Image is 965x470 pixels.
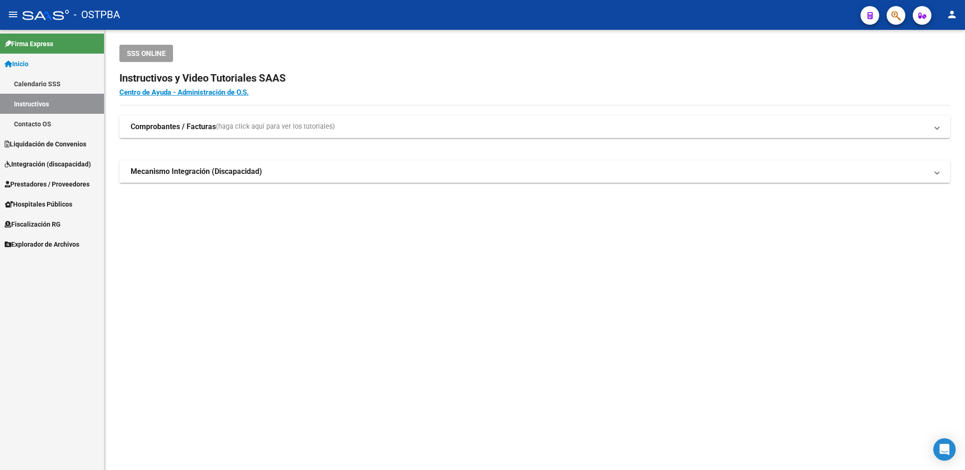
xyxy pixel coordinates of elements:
span: SSS ONLINE [127,49,166,58]
strong: Mecanismo Integración (Discapacidad) [131,166,262,177]
span: Firma Express [5,39,53,49]
h2: Instructivos y Video Tutoriales SAAS [119,69,950,87]
span: Inicio [5,59,28,69]
a: Centro de Ayuda - Administración de O.S. [119,88,249,97]
span: Fiscalización RG [5,219,61,229]
span: - OSTPBA [74,5,120,25]
mat-expansion-panel-header: Mecanismo Integración (Discapacidad) [119,160,950,183]
mat-expansion-panel-header: Comprobantes / Facturas(haga click aquí para ver los tutoriales) [119,116,950,138]
mat-icon: menu [7,9,19,20]
strong: Comprobantes / Facturas [131,122,216,132]
mat-icon: person [946,9,958,20]
span: Liquidación de Convenios [5,139,86,149]
span: Prestadores / Proveedores [5,179,90,189]
button: SSS ONLINE [119,45,173,62]
span: Explorador de Archivos [5,239,79,249]
span: Integración (discapacidad) [5,159,91,169]
span: (haga click aquí para ver los tutoriales) [216,122,335,132]
span: Hospitales Públicos [5,199,72,209]
div: Open Intercom Messenger [933,438,956,461]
